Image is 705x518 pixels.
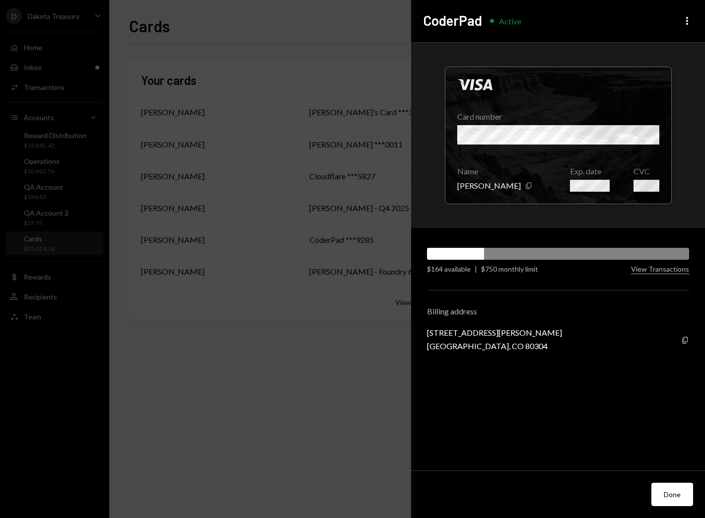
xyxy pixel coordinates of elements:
[427,306,689,316] div: Billing address
[631,265,689,274] button: View Transactions
[481,264,538,274] div: $750 monthly limit
[427,264,471,274] div: $164 available
[423,11,482,30] h2: CoderPad
[427,328,562,337] div: [STREET_ADDRESS][PERSON_NAME]
[475,264,477,274] div: |
[427,341,562,351] div: [GEOGRAPHIC_DATA], CO 80304
[445,67,672,204] div: Click to hide
[499,16,521,26] div: Active
[651,483,693,506] button: Done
